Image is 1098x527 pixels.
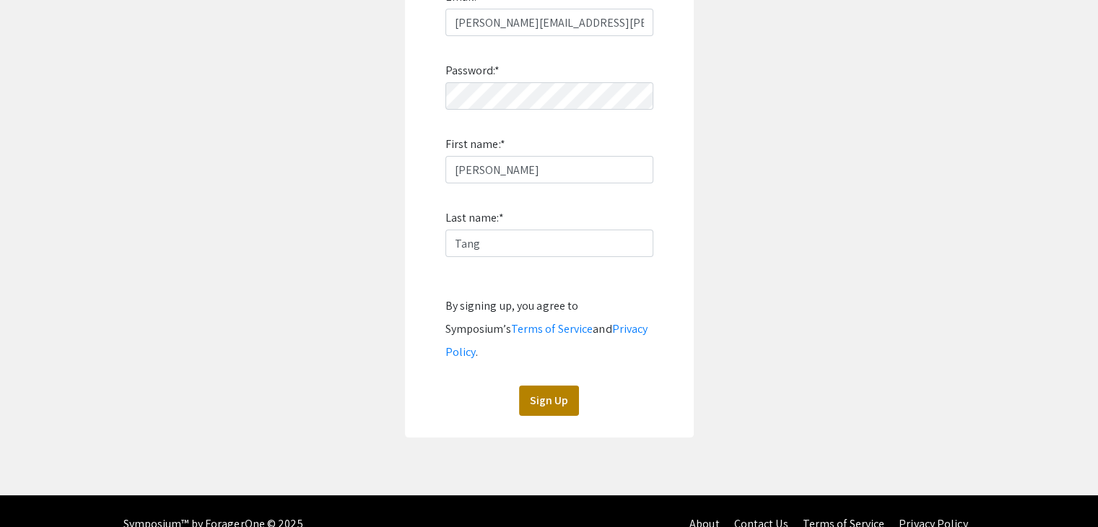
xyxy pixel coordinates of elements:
label: First name: [445,133,505,156]
a: Terms of Service [511,321,593,336]
button: Sign Up [519,386,579,416]
div: By signing up, you agree to Symposium’s and . [445,295,653,364]
label: Password: [445,59,500,82]
label: Last name: [445,206,504,230]
iframe: Chat [11,462,61,516]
